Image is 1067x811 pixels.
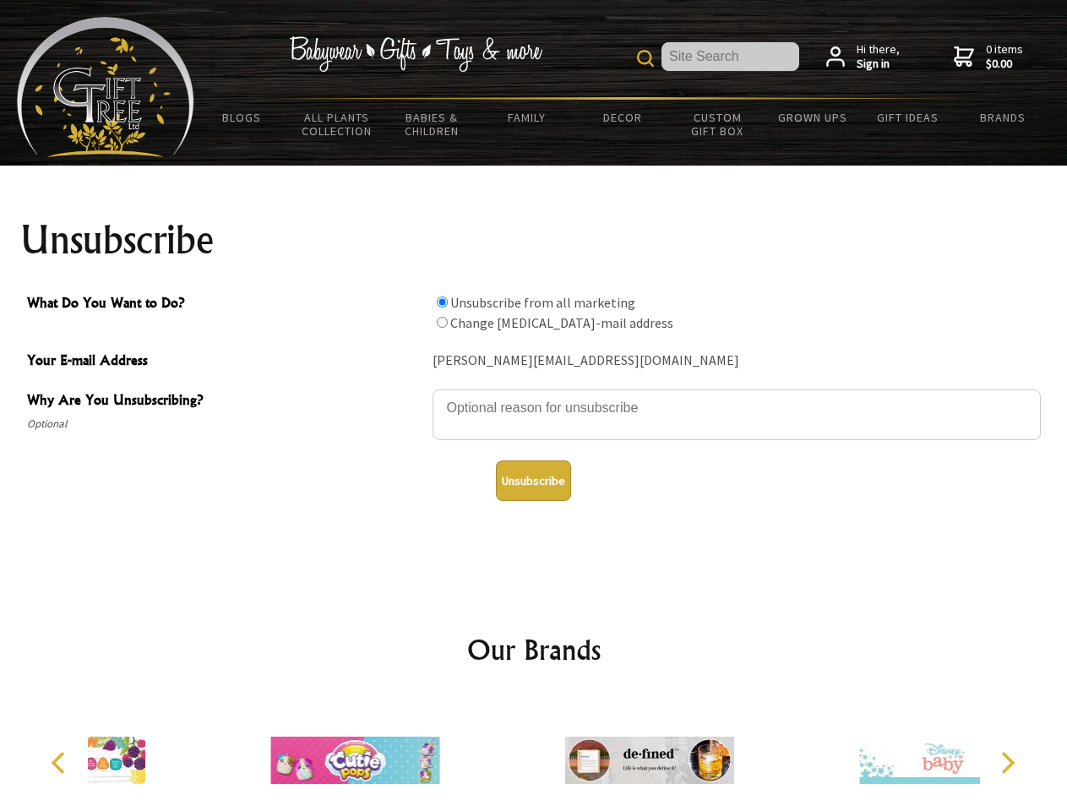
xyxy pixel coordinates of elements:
a: Decor [574,100,670,135]
strong: Sign in [857,57,900,72]
a: Custom Gift Box [670,100,765,149]
button: Unsubscribe [496,460,571,501]
h1: Unsubscribe [20,220,1048,260]
a: Hi there,Sign in [826,42,900,72]
span: Why Are You Unsubscribing? [27,389,424,414]
h2: Our Brands [34,629,1034,670]
input: What Do You Want to Do? [437,317,448,328]
a: Grown Ups [765,100,860,135]
span: Hi there, [857,42,900,72]
span: Optional [27,414,424,434]
img: Babyware - Gifts - Toys and more... [17,17,194,157]
input: What Do You Want to Do? [437,297,448,308]
strong: $0.00 [986,57,1023,72]
a: Family [480,100,575,135]
span: Your E-mail Address [27,350,424,374]
a: 0 items$0.00 [954,42,1023,72]
span: 0 items [986,41,1023,72]
a: Gift Ideas [860,100,955,135]
span: What Do You Want to Do? [27,292,424,317]
a: Brands [955,100,1051,135]
label: Unsubscribe from all marketing [450,294,635,311]
img: product search [637,50,654,67]
textarea: Why Are You Unsubscribing? [433,389,1041,440]
button: Previous [42,744,79,781]
img: Babywear - Gifts - Toys & more [289,36,542,72]
label: Change [MEDICAL_DATA]-mail address [450,314,673,331]
div: [PERSON_NAME][EMAIL_ADDRESS][DOMAIN_NAME] [433,348,1041,374]
a: BLOGS [194,100,290,135]
a: All Plants Collection [290,100,385,149]
a: Babies & Children [384,100,480,149]
button: Next [988,744,1026,781]
input: Site Search [661,42,799,71]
